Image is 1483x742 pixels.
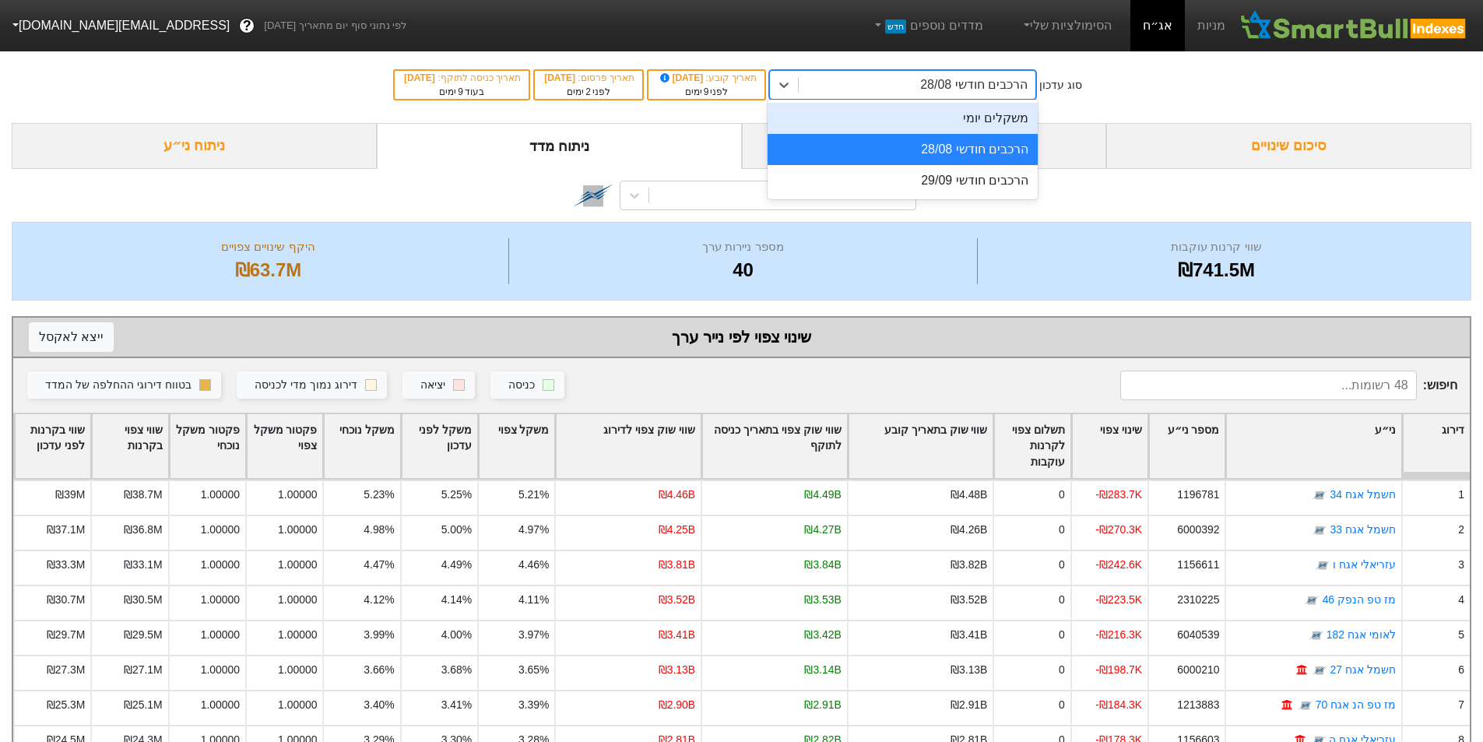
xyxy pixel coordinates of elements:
a: חשמל אגח 33 [1330,523,1395,536]
div: 3.65% [518,662,549,678]
div: ₪2.91B [951,697,987,713]
div: -₪223.5K [1095,592,1142,608]
div: ₪25.1M [124,697,163,713]
span: 9 [704,86,709,97]
div: ₪2.90B [659,697,695,713]
span: 2 [585,86,591,97]
div: יציאה [420,377,445,394]
div: 5 [1458,627,1464,643]
img: tase link [1298,698,1313,714]
div: -₪184.3K [1095,697,1142,713]
div: ₪38.7M [124,487,163,503]
div: 0 [1059,487,1065,503]
div: סוג עדכון [1039,77,1082,93]
div: Toggle SortBy [1149,414,1225,479]
div: סיכום שינויים [1106,123,1471,169]
div: 1.00000 [201,697,240,713]
div: ₪29.5M [124,627,163,643]
button: כניסה [490,371,564,399]
div: ₪4.27B [804,522,841,538]
div: 4.12% [364,592,394,608]
button: דירוג נמוך מדי לכניסה [237,371,387,399]
div: ₪36.8M [124,522,163,538]
div: Toggle SortBy [479,414,554,479]
div: ₪37.1M [47,522,86,538]
div: Toggle SortBy [170,414,245,479]
div: 4.49% [441,557,472,573]
div: 7 [1458,697,1464,713]
div: Toggle SortBy [402,414,477,479]
img: SmartBull [1238,10,1471,41]
div: ₪3.52B [951,592,987,608]
div: 2 [1458,522,1464,538]
div: דירוג נמוך מדי לכניסה [255,377,357,394]
div: תאריך כניסה לתוקף : [402,71,521,85]
div: 4.98% [364,522,394,538]
img: tase link [573,175,613,216]
div: Toggle SortBy [1072,414,1147,479]
div: ₪3.41B [951,627,987,643]
div: 1.00000 [278,522,317,538]
div: Toggle SortBy [556,414,701,479]
div: 3.99% [364,627,394,643]
div: Toggle SortBy [15,414,90,479]
div: 3 [1458,557,1464,573]
div: ₪3.53B [804,592,841,608]
div: ₪30.5M [124,592,163,608]
div: בטווח דירוגי ההחלפה של המדד [45,377,192,394]
a: עזריאלי אגח ו [1333,558,1396,571]
a: חשמל אגח 27 [1330,663,1395,676]
div: -₪216.3K [1095,627,1142,643]
div: Toggle SortBy [849,414,993,479]
div: 1.00000 [278,592,317,608]
div: 6000210 [1177,662,1219,678]
div: ₪3.84B [804,557,841,573]
div: 40 [513,256,973,284]
div: ₪3.81B [659,557,695,573]
div: 1 [1458,487,1464,503]
div: 3.66% [364,662,394,678]
div: 3.68% [441,662,472,678]
div: 4.11% [518,592,549,608]
div: 1.00000 [201,522,240,538]
div: ₪741.5M [982,256,1451,284]
div: 6000392 [1177,522,1219,538]
div: ניתוח מדד [377,123,742,169]
div: 0 [1059,627,1065,643]
div: 0 [1059,592,1065,608]
div: ניתוח ני״ע [12,123,377,169]
div: -₪270.3K [1095,522,1142,538]
div: ₪3.41B [659,627,695,643]
div: 4.46% [518,557,549,573]
div: 3.97% [518,627,549,643]
span: חדש [885,19,906,33]
div: Toggle SortBy [994,414,1070,479]
div: 1.00000 [278,697,317,713]
div: 1.00000 [201,592,240,608]
div: ₪4.25B [659,522,695,538]
span: חיפוש : [1120,371,1457,400]
div: ₪4.49B [804,487,841,503]
img: tase link [1312,488,1327,504]
div: ₪30.7M [47,592,86,608]
div: ₪4.48B [951,487,987,503]
div: ביקושים והיצעים צפויים [742,123,1107,169]
div: 0 [1059,662,1065,678]
div: ₪3.82B [951,557,987,573]
span: [DATE] [658,72,706,83]
div: 1.00000 [201,627,240,643]
img: tase link [1312,523,1327,539]
div: 5.25% [441,487,472,503]
div: 0 [1059,522,1065,538]
div: ₪4.46B [659,487,695,503]
div: לפני ימים [656,85,757,99]
div: שינוי צפוי לפי נייר ערך [29,325,1454,349]
div: Toggle SortBy [1226,414,1400,479]
div: 5.21% [518,487,549,503]
div: שווי קרנות עוקבות [982,238,1451,256]
div: 1.00000 [201,557,240,573]
div: 2310225 [1177,592,1219,608]
div: 1196781 [1177,487,1219,503]
div: ₪3.13B [659,662,695,678]
img: tase link [1312,663,1327,679]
